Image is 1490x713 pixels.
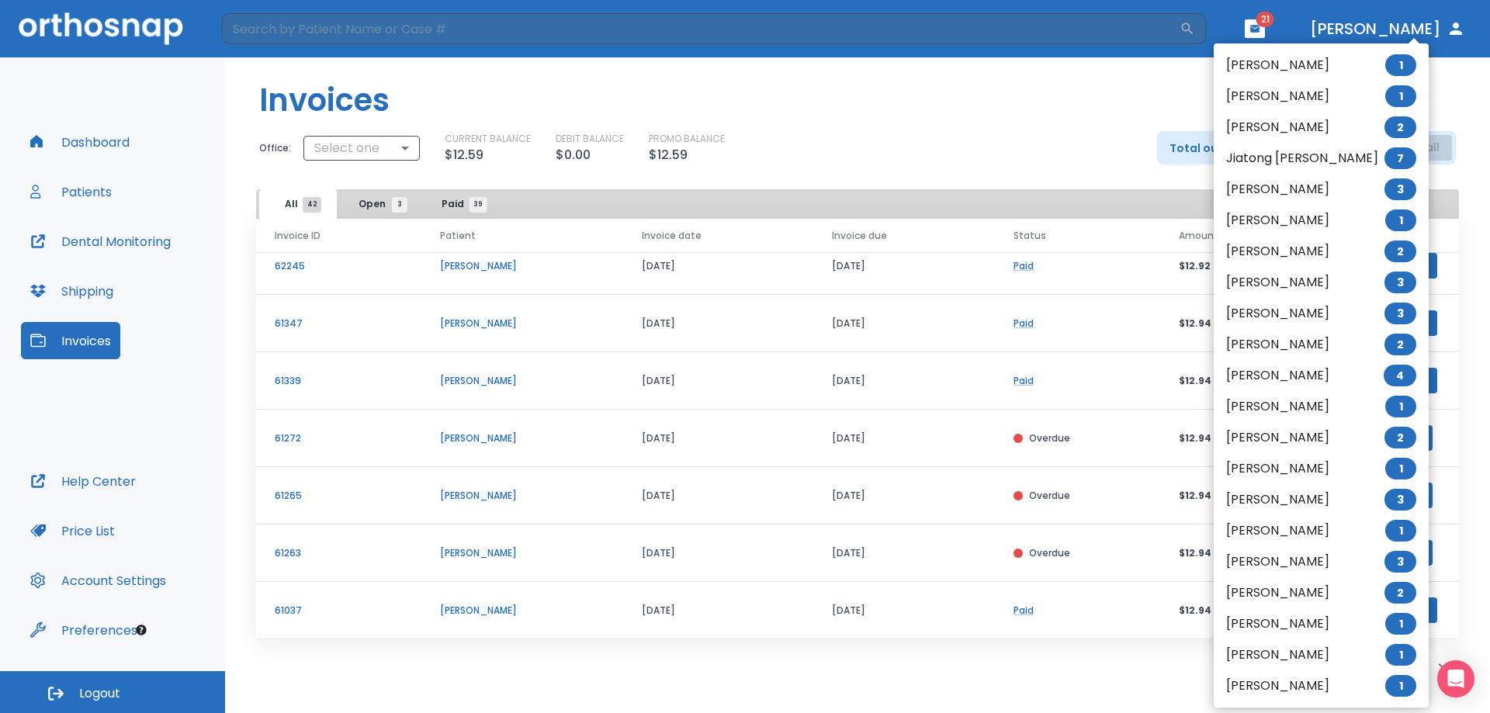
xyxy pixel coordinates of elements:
[1214,577,1429,608] li: [PERSON_NAME]
[1385,675,1416,697] span: 1
[1385,458,1416,479] span: 1
[1214,453,1429,484] li: [PERSON_NAME]
[1214,205,1429,236] li: [PERSON_NAME]
[1384,178,1416,200] span: 3
[1385,209,1416,231] span: 1
[1214,484,1429,515] li: [PERSON_NAME]
[1214,391,1429,422] li: [PERSON_NAME]
[1214,236,1429,267] li: [PERSON_NAME]
[1214,143,1429,174] li: Jiatong [PERSON_NAME]
[1214,546,1429,577] li: [PERSON_NAME]
[1214,112,1429,143] li: [PERSON_NAME]
[1437,660,1474,697] div: Open Intercom Messenger
[1214,670,1429,701] li: [PERSON_NAME]
[1214,298,1429,329] li: [PERSON_NAME]
[1384,427,1416,448] span: 2
[1214,422,1429,453] li: [PERSON_NAME]
[1384,147,1416,169] span: 7
[1384,582,1416,604] span: 2
[1384,303,1416,324] span: 3
[1384,365,1416,386] span: 4
[1384,272,1416,293] span: 3
[1385,520,1416,542] span: 1
[1384,116,1416,138] span: 2
[1385,644,1416,666] span: 1
[1214,639,1429,670] li: [PERSON_NAME]
[1384,241,1416,262] span: 2
[1214,81,1429,112] li: [PERSON_NAME]
[1385,85,1416,107] span: 1
[1214,174,1429,205] li: [PERSON_NAME]
[1385,54,1416,76] span: 1
[1214,267,1429,298] li: [PERSON_NAME]
[1214,515,1429,546] li: [PERSON_NAME]
[1384,489,1416,511] span: 3
[1214,50,1429,81] li: [PERSON_NAME]
[1385,396,1416,417] span: 1
[1384,334,1416,355] span: 2
[1214,608,1429,639] li: [PERSON_NAME]
[1384,551,1416,573] span: 3
[1214,360,1429,391] li: [PERSON_NAME]
[1214,329,1429,360] li: [PERSON_NAME]
[1385,613,1416,635] span: 1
